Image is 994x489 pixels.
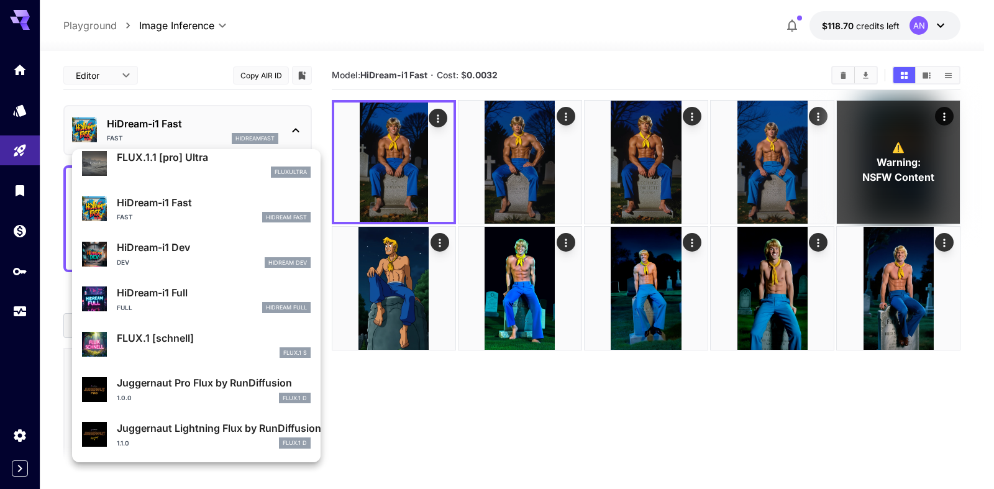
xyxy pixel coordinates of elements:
[82,190,311,228] div: HiDream-i1 FastFastHiDream Fast
[283,439,307,447] p: FLUX.1 D
[82,235,311,273] div: HiDream-i1 DevDevHiDream Dev
[266,303,307,312] p: HiDream Full
[82,326,311,363] div: FLUX.1 [schnell]FLUX.1 S
[117,258,129,267] p: Dev
[117,421,311,436] p: Juggernaut Lightning Flux by RunDiffusion
[117,375,311,390] p: Juggernaut Pro Flux by RunDiffusion
[117,150,311,165] p: FLUX.1.1 [pro] Ultra
[117,331,311,345] p: FLUX.1 [schnell]
[117,393,132,403] p: 1.0.0
[275,168,307,176] p: fluxultra
[283,394,307,403] p: FLUX.1 D
[117,303,132,313] p: Full
[117,240,311,255] p: HiDream-i1 Dev
[117,439,129,448] p: 1.1.0
[82,280,311,318] div: HiDream-i1 FullFullHiDream Full
[117,213,133,222] p: Fast
[82,370,311,408] div: Juggernaut Pro Flux by RunDiffusion1.0.0FLUX.1 D
[117,195,311,210] p: HiDream-i1 Fast
[117,285,311,300] p: HiDream-i1 Full
[268,258,307,267] p: HiDream Dev
[266,213,307,222] p: HiDream Fast
[283,349,307,357] p: FLUX.1 S
[82,416,311,454] div: Juggernaut Lightning Flux by RunDiffusion1.1.0FLUX.1 D
[82,145,311,183] div: FLUX.1.1 [pro] Ultrafluxultra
